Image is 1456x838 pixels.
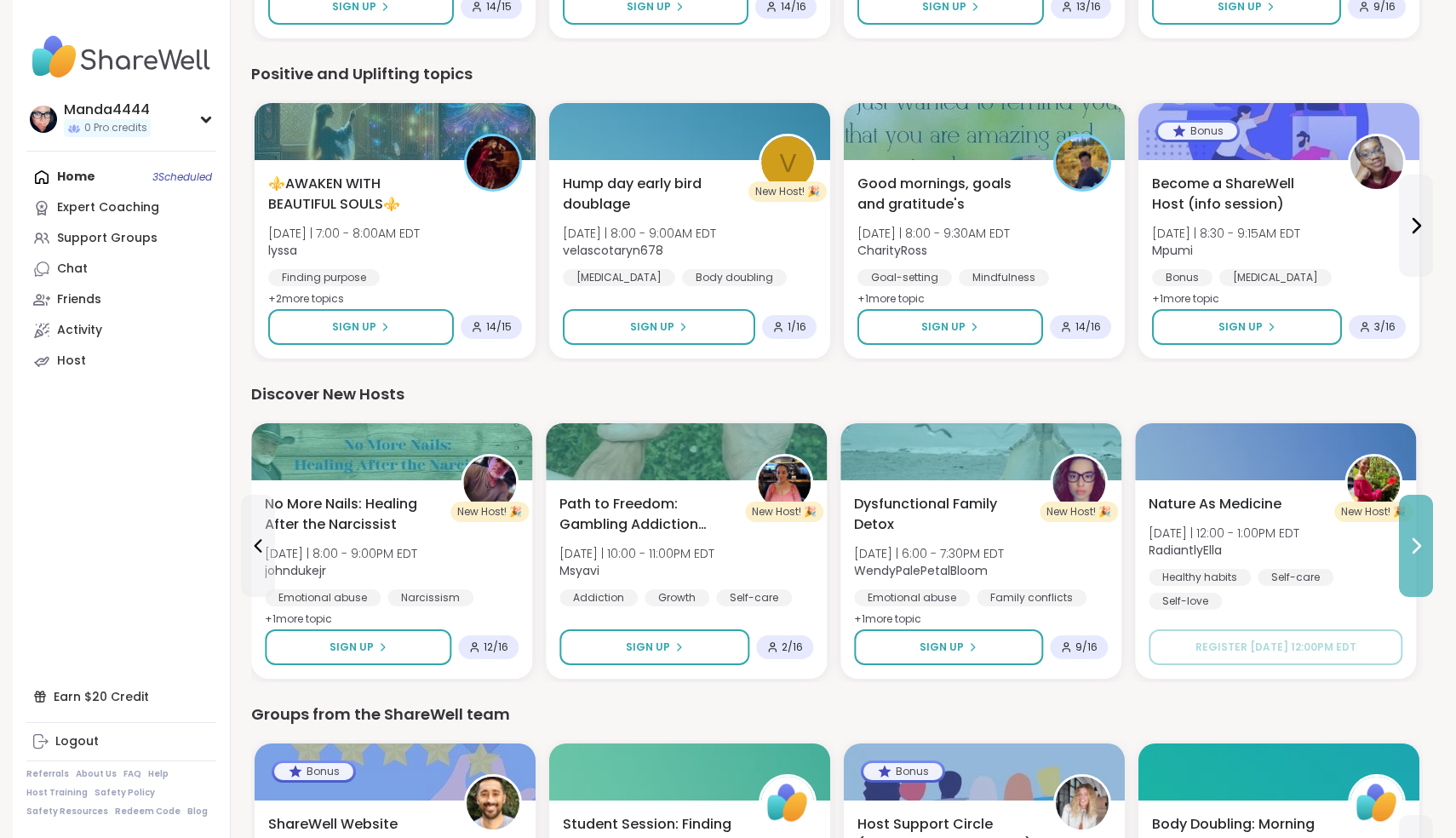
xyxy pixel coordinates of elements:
div: Body doubling [682,269,787,286]
div: Earn $20 Credit [26,681,216,712]
span: 14 / 16 [1075,320,1101,334]
div: Support Groups [57,230,158,247]
div: New Host! 🎉 [748,181,827,202]
b: Mpumi [1152,242,1193,259]
span: Sign Up [920,640,964,655]
button: Register [DATE] 12:00PM EDT [1149,629,1402,665]
div: Self-care [716,589,792,606]
span: Path to Freedom: Gambling Addiction support group [559,494,737,535]
div: [MEDICAL_DATA] [563,269,675,286]
a: About Us [76,768,117,780]
button: Sign Up [563,309,755,345]
span: 2 / 16 [782,640,803,654]
a: Support Groups [26,223,216,254]
img: amyvaninetti [1056,777,1109,829]
a: Chat [26,254,216,284]
img: ShareWell [1350,777,1403,829]
span: [DATE] | 7:00 - 8:00AM EDT [268,225,420,242]
div: Healthy habits [1149,569,1251,586]
img: lyssa [467,136,519,189]
span: Dysfunctional Family Detox [854,494,1031,535]
img: WendyPalePetalBloom [1052,456,1105,509]
a: Host Training [26,787,88,799]
div: Self-love [1149,593,1222,610]
span: Sign Up [630,319,674,335]
div: Mindfulness [959,269,1049,286]
div: Positive and Uplifting topics [251,62,1423,86]
div: Growth [645,589,709,606]
button: Sign Up [1152,309,1342,345]
div: Bonus [1152,269,1212,286]
span: Hump day early bird doublage [563,174,740,215]
div: Manda4444 [64,100,151,119]
img: Msyavi [758,456,811,509]
div: Friends [57,291,101,308]
button: Sign Up [854,629,1043,665]
div: Activity [57,322,102,339]
span: Register [DATE] 12:00PM EDT [1195,640,1356,654]
div: Emotional abuse [265,589,381,606]
b: johndukejr [265,562,326,579]
img: johndukejr [463,456,516,509]
span: 0 Pro credits [84,121,147,135]
a: Expert Coaching [26,192,216,223]
a: Safety Policy [95,787,155,799]
div: Self-care [1258,569,1333,586]
span: Sign Up [330,640,374,655]
img: brett [467,777,519,829]
div: Host [57,353,86,370]
div: Finding purpose [268,269,380,286]
div: New Host! 🎉 [1334,502,1413,522]
a: Referrals [26,768,69,780]
b: lyssa [268,242,297,259]
a: Logout [26,726,216,757]
img: ShareWell [761,777,814,829]
div: Groups from the ShareWell team [251,703,1423,726]
button: Sign Up [268,309,454,345]
img: RadiantlyElla [1347,456,1400,509]
div: Chat [57,261,88,278]
img: Manda4444 [30,106,57,133]
span: Nature As Medicine [1149,494,1281,514]
div: [MEDICAL_DATA] [1219,269,1332,286]
span: Sign Up [1218,319,1263,335]
button: Sign Up [857,309,1043,345]
b: CharityRoss [857,242,927,259]
a: Blog [187,806,208,818]
span: ⚜️AWAKEN WITH BEAUTIFUL SOULS⚜️ [268,174,445,215]
div: New Host! 🎉 [450,502,529,522]
div: Addiction [559,589,638,606]
b: Msyavi [559,562,599,579]
span: 1 / 16 [788,320,806,334]
div: Expert Coaching [57,199,159,216]
span: [DATE] | 8:00 - 9:30AM EDT [857,225,1010,242]
span: [DATE] | 10:00 - 11:00PM EDT [559,545,714,562]
div: Bonus [274,763,353,780]
span: [DATE] | 6:00 - 7:30PM EDT [854,545,1004,562]
button: Sign Up [265,629,451,665]
img: ShareWell Nav Logo [26,27,216,87]
span: Sign Up [332,319,376,335]
img: Mpumi [1350,136,1403,189]
div: Discover New Hosts [251,382,1423,406]
span: Sign Up [921,319,966,335]
span: 12 / 16 [484,640,508,654]
span: Sign Up [626,640,670,655]
a: Help [148,768,169,780]
a: FAQ [123,768,141,780]
div: Logout [55,733,99,750]
span: 3 / 16 [1374,320,1396,334]
div: Goal-setting [857,269,952,286]
div: Bonus [1158,123,1237,140]
a: Redeem Code [115,806,181,818]
div: Family conflicts [977,589,1086,606]
span: [DATE] | 8:00 - 9:00PM EDT [265,545,417,562]
span: [DATE] | 8:30 - 9:15AM EDT [1152,225,1300,242]
button: Sign Up [559,629,749,665]
a: Friends [26,284,216,315]
span: Become a ShareWell Host (info session) [1152,174,1329,215]
div: Narcissism [387,589,473,606]
div: New Host! 🎉 [1040,502,1118,522]
a: Safety Resources [26,806,108,818]
span: [DATE] | 8:00 - 9:00AM EDT [563,225,716,242]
